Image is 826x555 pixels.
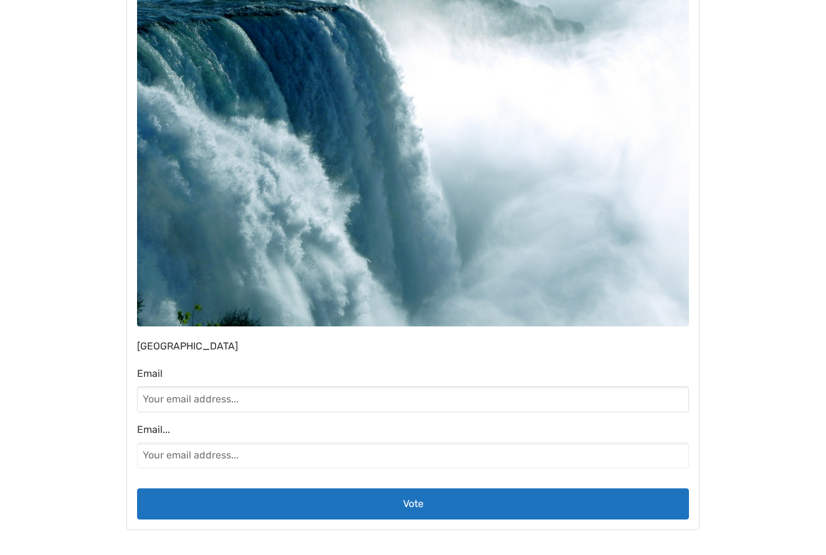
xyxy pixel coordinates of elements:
[137,341,689,351] p: [GEOGRAPHIC_DATA]
[137,366,689,386] label: Email
[137,386,689,412] input: Your email address...
[137,488,689,519] button: Vote
[137,422,689,442] label: Email...
[137,442,689,468] input: Your email address...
